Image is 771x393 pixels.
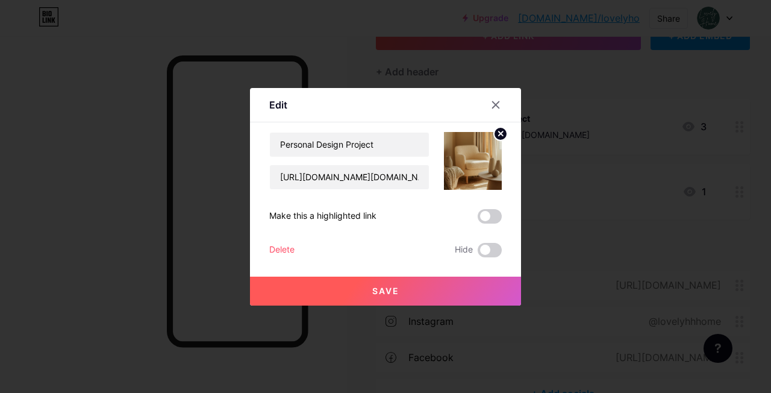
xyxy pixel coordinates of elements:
[269,243,295,257] div: Delete
[270,133,429,157] input: Title
[372,286,399,296] span: Save
[444,132,502,190] img: link_thumbnail
[270,165,429,189] input: URL
[250,277,521,306] button: Save
[269,98,287,112] div: Edit
[269,209,376,224] div: Make this a highlighted link
[455,243,473,257] span: Hide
